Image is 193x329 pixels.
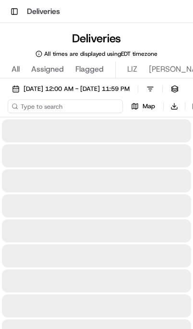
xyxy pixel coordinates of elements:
span: Assigned [31,63,64,75]
span: All [12,63,20,75]
span: LIZ [127,63,137,75]
span: [DATE] 12:00 AM - [DATE] 11:59 PM [24,85,130,93]
h1: Deliveries [27,6,60,17]
span: Flagged [75,63,104,75]
a: Powered byPylon [68,33,116,41]
button: Map [127,100,159,113]
span: All times are displayed using EDT timezone [44,50,157,58]
span: Pylon [96,34,116,41]
h1: Deliveries [72,31,121,46]
button: [DATE] 12:00 AM - [DATE] 11:59 PM [8,82,134,96]
input: Type to search [8,100,123,113]
span: Map [143,102,155,111]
